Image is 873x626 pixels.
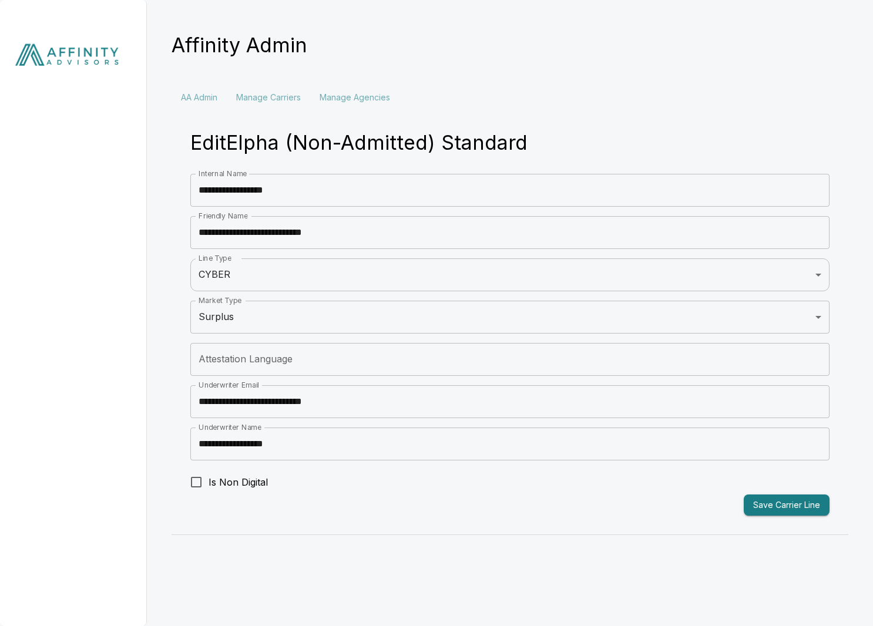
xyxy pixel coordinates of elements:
label: Internal Name [199,169,247,179]
button: Manage Carriers [227,83,310,112]
label: Friendly Name [199,211,247,221]
button: AA Admin [172,83,227,112]
label: Market Type [199,295,241,305]
div: CYBER [190,258,830,291]
span: Is Non Digital [209,475,268,489]
label: Line Type [199,253,231,263]
h4: Affinity Admin [172,33,307,58]
button: Save Carrier Line [744,494,830,516]
h4: Edit Elpha (Non-Admitted) Standard [190,130,528,155]
button: Manage Agencies [310,83,399,112]
div: Settings Tabs [172,83,848,112]
label: Underwriter Name [199,422,261,432]
div: Surplus [190,301,830,334]
label: Underwriter Email [199,380,259,390]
